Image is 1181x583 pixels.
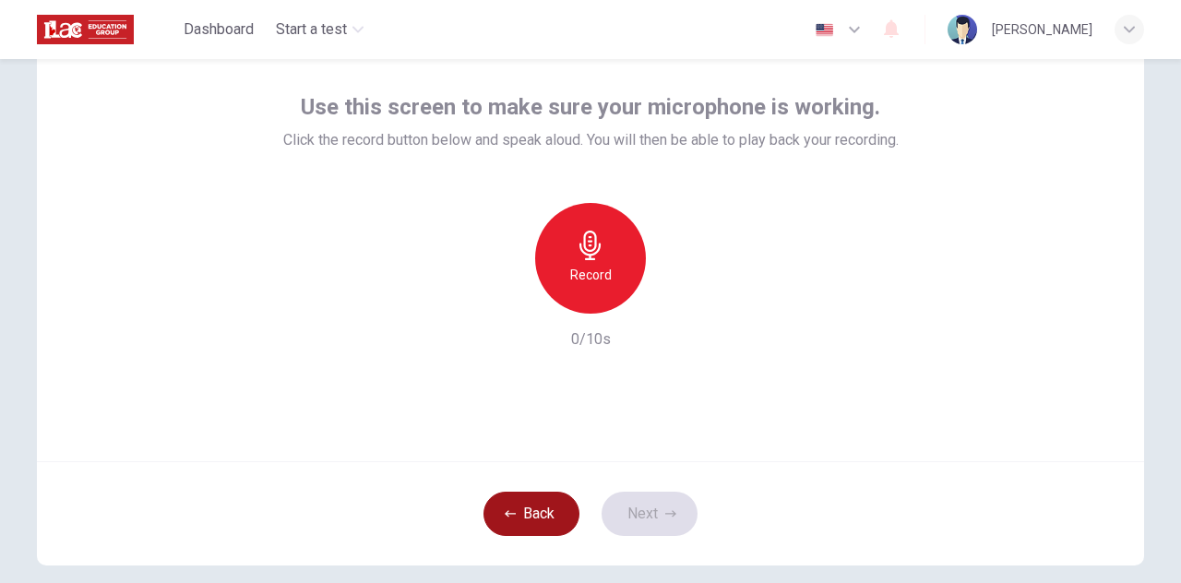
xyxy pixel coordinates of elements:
button: Dashboard [176,13,261,46]
span: Use this screen to make sure your microphone is working. [301,92,880,122]
img: ILAC logo [37,11,134,48]
button: Record [535,203,646,314]
span: Click the record button below and speak aloud. You will then be able to play back your recording. [283,129,899,151]
img: Profile picture [948,15,977,44]
div: [PERSON_NAME] [992,18,1092,41]
img: en [813,23,836,37]
a: ILAC logo [37,11,176,48]
span: Dashboard [184,18,254,41]
h6: Record [570,264,612,286]
span: Start a test [276,18,347,41]
button: Start a test [268,13,371,46]
button: Back [483,492,579,536]
h6: 0/10s [571,328,611,351]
